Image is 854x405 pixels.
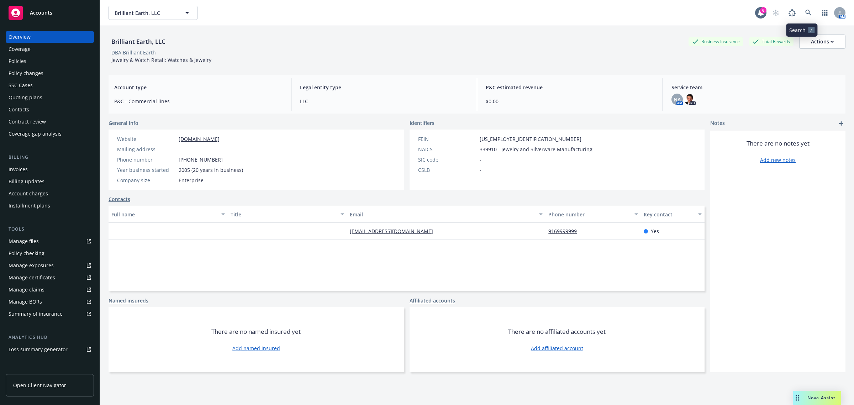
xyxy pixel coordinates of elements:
[793,391,802,405] div: Drag to move
[111,227,113,235] span: -
[231,211,336,218] div: Title
[531,344,583,352] a: Add affiliated account
[9,43,31,55] div: Coverage
[117,166,176,174] div: Year business started
[9,260,54,271] div: Manage exposures
[710,119,725,128] span: Notes
[9,248,44,259] div: Policy checking
[410,297,455,304] a: Affiliated accounts
[117,135,176,143] div: Website
[111,57,211,63] span: Jewelry & Watch Retail; Watches & Jewelry
[9,164,28,175] div: Invoices
[9,188,48,199] div: Account charges
[6,3,94,23] a: Accounts
[9,128,62,140] div: Coverage gap analysis
[9,92,42,103] div: Quoting plans
[6,164,94,175] a: Invoices
[350,211,535,218] div: Email
[480,156,481,163] span: -
[117,177,176,184] div: Company size
[6,248,94,259] a: Policy checking
[6,272,94,283] a: Manage certificates
[418,166,477,174] div: CSLB
[211,327,301,336] span: There are no named insured yet
[350,228,439,235] a: [EMAIL_ADDRESS][DOMAIN_NAME]
[793,391,841,405] button: Nova Assist
[109,297,148,304] a: Named insureds
[6,334,94,341] div: Analytics hub
[179,136,220,142] a: [DOMAIN_NAME]
[671,84,840,91] span: Service team
[418,135,477,143] div: FEIN
[30,10,52,16] span: Accounts
[228,206,347,223] button: Title
[480,166,481,174] span: -
[486,84,654,91] span: P&C estimated revenue
[232,344,280,352] a: Add named insured
[6,128,94,140] a: Coverage gap analysis
[109,206,228,223] button: Full name
[811,35,834,48] div: Actions
[9,116,46,127] div: Contract review
[9,296,42,307] div: Manage BORs
[807,395,835,401] span: Nova Assist
[684,94,696,105] img: photo
[6,68,94,79] a: Policy changes
[6,116,94,127] a: Contract review
[117,156,176,163] div: Phone number
[6,260,94,271] a: Manage exposures
[760,156,796,164] a: Add new notes
[6,344,94,355] a: Loss summary generator
[114,98,283,105] span: P&C - Commercial lines
[548,228,582,235] a: 9169999999
[111,49,156,56] div: DBA: Brilliant Earth
[231,227,232,235] span: -
[6,188,94,199] a: Account charges
[9,68,43,79] div: Policy changes
[6,236,94,247] a: Manage files
[410,119,434,127] span: Identifiers
[508,327,606,336] span: There are no affiliated accounts yet
[801,6,816,20] a: Search
[785,6,799,20] a: Report a Bug
[13,382,66,389] span: Open Client Navigator
[480,146,592,153] span: 339910 - Jewelry and Silverware Manufacturing
[9,272,55,283] div: Manage certificates
[644,211,694,218] div: Key contact
[179,177,204,184] span: Enterprise
[117,146,176,153] div: Mailing address
[548,211,630,218] div: Phone number
[651,227,659,235] span: Yes
[818,6,832,20] a: Switch app
[9,344,68,355] div: Loss summary generator
[749,37,794,46] div: Total Rewards
[545,206,641,223] button: Phone number
[300,84,468,91] span: Legal entity type
[769,6,783,20] a: Start snowing
[9,200,50,211] div: Installment plans
[179,166,243,174] span: 2005 (20 years in business)
[6,200,94,211] a: Installment plans
[418,146,477,153] div: NAICS
[480,135,581,143] span: [US_EMPLOYER_IDENTIFICATION_NUMBER]
[179,156,223,163] span: [PHONE_NUMBER]
[179,146,180,153] span: -
[6,80,94,91] a: SSC Cases
[9,236,39,247] div: Manage files
[6,284,94,295] a: Manage claims
[109,119,138,127] span: General info
[6,56,94,67] a: Policies
[9,308,63,320] div: Summary of insurance
[799,35,845,49] button: Actions
[6,31,94,43] a: Overview
[114,84,283,91] span: Account type
[486,98,654,105] span: $0.00
[109,195,130,203] a: Contacts
[674,96,681,103] span: NA
[9,31,31,43] div: Overview
[9,56,26,67] div: Policies
[6,308,94,320] a: Summary of insurance
[9,80,33,91] div: SSC Cases
[6,296,94,307] a: Manage BORs
[109,6,197,20] button: Brilliant Earth, LLC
